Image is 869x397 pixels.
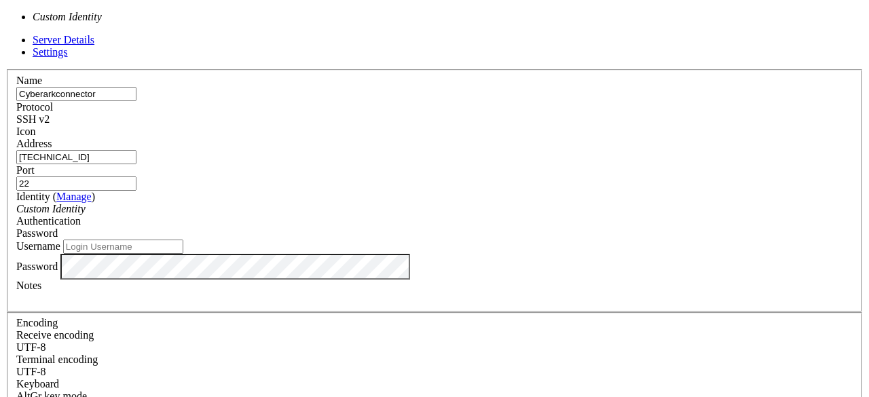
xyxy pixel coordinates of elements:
div: UTF-8 [16,341,853,354]
label: Notes [16,280,41,291]
label: Keyboard [16,378,59,390]
span: UTF-8 [16,341,46,353]
input: Server Name [16,87,136,101]
i: Custom Identity [16,203,86,214]
i: Custom Identity [33,11,102,22]
label: Encoding [16,317,58,328]
label: Address [16,138,52,149]
span: SSH v2 [16,113,50,125]
div: Custom Identity [16,203,853,215]
a: Manage [56,191,92,202]
label: Authentication [16,215,81,227]
label: Port [16,164,35,176]
input: Port Number [16,176,136,191]
div: SSH v2 [16,113,853,126]
div: Password [16,227,853,240]
input: Host Name or IP [16,150,136,164]
label: Set the expected encoding for data received from the host. If the encodings do not match, visual ... [16,329,94,341]
label: Protocol [16,101,53,113]
span: UTF-8 [16,366,46,377]
label: Identity [16,191,95,202]
a: Server Details [33,34,94,45]
label: Password [16,260,58,271]
div: UTF-8 [16,366,853,378]
span: Password [16,227,58,239]
label: Icon [16,126,35,137]
label: The default terminal encoding. ISO-2022 enables character map translations (like graphics maps). ... [16,354,98,365]
span: ( ) [53,191,95,202]
label: Name [16,75,42,86]
label: Username [16,240,60,252]
input: Login Username [63,240,183,254]
a: Settings [33,46,68,58]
